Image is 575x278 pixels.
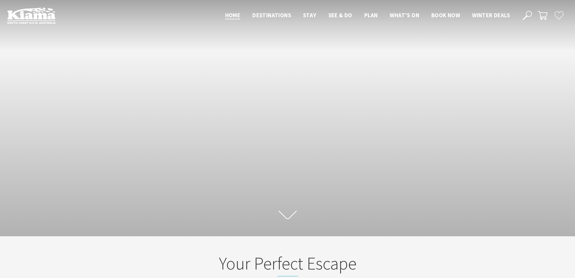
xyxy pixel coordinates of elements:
span: See & Do [328,11,352,19]
div: Unlock exclusive winter offers [474,188,541,243]
span: Home [225,11,241,19]
span: Destinations [252,11,291,19]
span: Plan [364,11,378,19]
span: Stay [303,11,316,19]
img: Kiama Logo [7,7,56,24]
a: EXPLORE WINTER DEALS [471,254,565,267]
h2: Your Perfect Escape [169,253,406,276]
span: Book now [431,11,460,19]
nav: Main Menu [219,11,516,21]
span: Winter Deals [472,11,510,19]
div: EXPLORE WINTER DEALS [485,254,550,267]
span: What’s On [390,11,419,19]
